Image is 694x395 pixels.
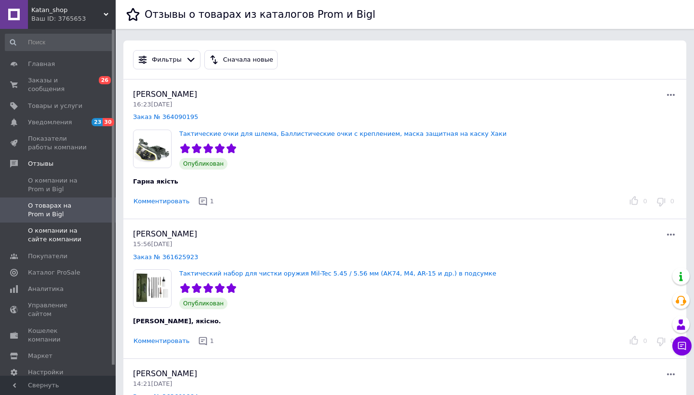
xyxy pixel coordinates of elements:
[133,240,172,248] span: 15:56[DATE]
[28,368,63,377] span: Настройки
[133,369,197,378] span: [PERSON_NAME]
[179,158,227,170] span: Опубликован
[210,337,214,344] span: 1
[28,352,53,360] span: Маркет
[196,334,218,349] button: 1
[179,130,507,137] a: Тактические очки для шлема, Баллистические очки с креплением, маска защитная на каску Хаки
[133,317,221,325] span: [PERSON_NAME], якісно.
[133,50,200,69] button: Фильтры
[150,55,184,65] div: Фильтры
[31,14,116,23] div: Ваш ID: 3765653
[133,336,190,346] button: Комментировать
[28,159,53,168] span: Отзывы
[221,55,275,65] div: Сначала новые
[210,197,214,205] span: 1
[28,301,89,318] span: Управление сайтом
[179,270,496,277] a: Тактический набор для чистки оружия Mil-Tec 5.45 / 5.56 мм (АК74, M4, AR-15 и др.) в подсумке
[133,270,171,307] img: Тактический набор для чистки оружия Mil-Tec 5.45 / 5.56 мм (АК74, M4, AR-15 и др.) в подсумке
[28,60,55,68] span: Главная
[204,50,278,69] button: Сначала новые
[196,194,218,209] button: 1
[28,201,89,219] span: О товарах на Prom и Bigl
[672,336,692,355] button: Чат с покупателем
[28,134,89,152] span: Показатели работы компании
[99,76,111,84] span: 26
[5,34,114,51] input: Поиск
[28,268,80,277] span: Каталог ProSale
[133,197,190,207] button: Комментировать
[28,226,89,244] span: О компании на сайте компании
[133,253,198,261] a: Заказ № 361625923
[133,229,197,238] span: [PERSON_NAME]
[28,118,72,127] span: Уведомления
[28,252,67,261] span: Покупатели
[133,130,171,168] img: Тактические очки для шлема, Баллистические очки с креплением, маска защитная на каску Хаки
[179,298,227,309] span: Опубликован
[133,101,172,108] span: 16:23[DATE]
[133,380,172,387] span: 14:21[DATE]
[145,9,375,20] h1: Отзывы о товарах из каталогов Prom и Bigl
[28,76,89,93] span: Заказы и сообщения
[28,176,89,194] span: О компании на Prom и Bigl
[31,6,104,14] span: Katan_shop
[28,102,82,110] span: Товары и услуги
[133,90,197,99] span: [PERSON_NAME]
[133,178,178,185] span: Гарна якість
[28,285,64,293] span: Аналитика
[92,118,103,126] span: 23
[133,113,198,120] a: Заказ № 364090195
[103,118,114,126] span: 30
[28,327,89,344] span: Кошелек компании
